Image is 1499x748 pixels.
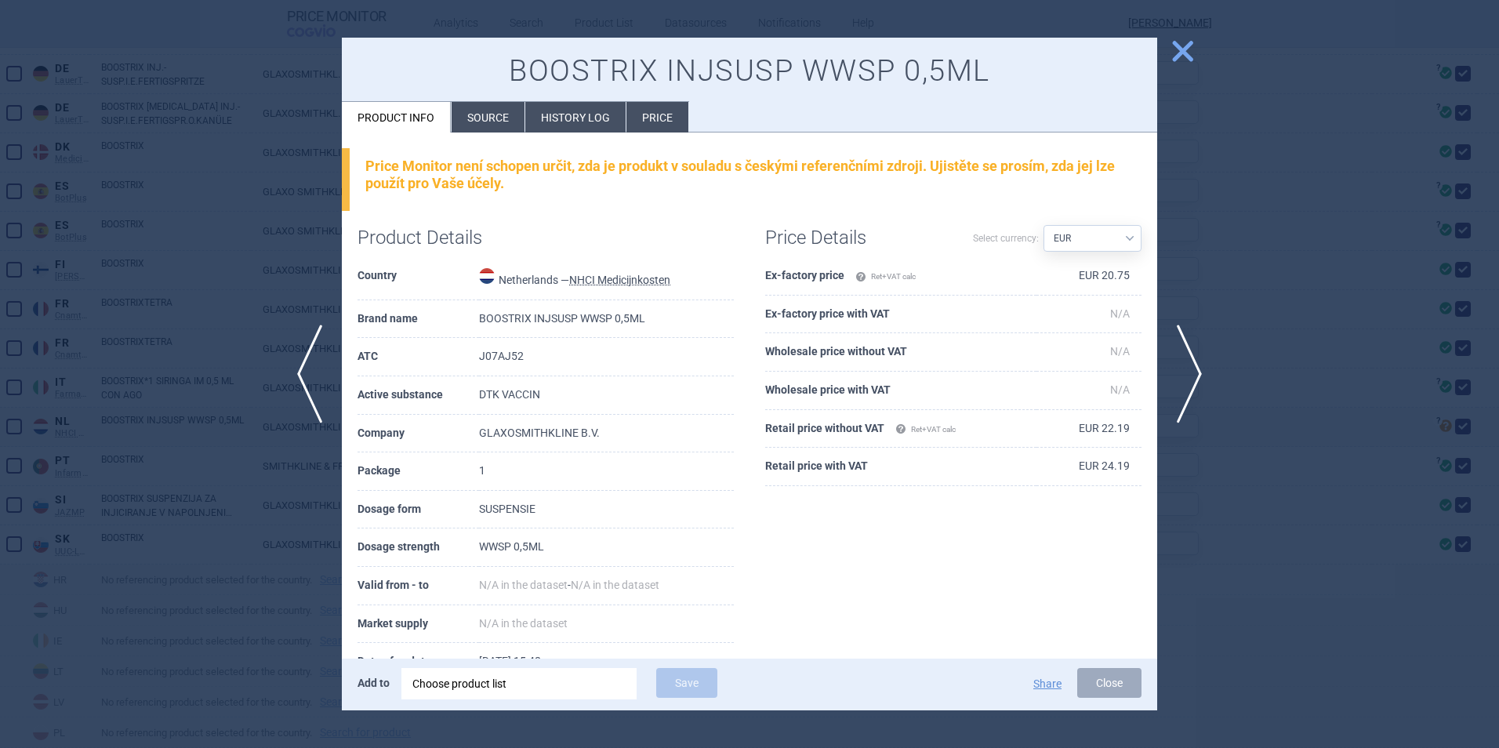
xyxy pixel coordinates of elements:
[358,567,479,605] th: Valid from - to
[358,452,479,491] th: Package
[765,227,953,249] h1: Price Details
[765,296,1036,334] th: Ex-factory price with VAT
[358,338,479,376] th: ATC
[765,448,1036,486] th: Retail price with VAT
[479,338,734,376] td: J07AJ52
[765,333,1036,372] th: Wholesale price without VAT
[479,491,734,529] td: SUSPENSIE
[571,579,659,591] span: N/A in the dataset
[1036,448,1141,486] td: EUR 24.19
[479,452,734,491] td: 1
[358,528,479,567] th: Dosage strength
[1033,678,1062,689] button: Share
[479,300,734,339] td: BOOSTRIX INJSUSP WWSP 0,5ML
[765,372,1036,410] th: Wholesale price with VAT
[569,274,670,286] abbr: NHCI Medicijnkosten — Online database of drug prices developed by the National Health Care Instit...
[479,257,734,300] td: Netherlands —
[479,579,568,591] span: N/A in the dataset
[479,567,734,605] td: -
[358,227,546,249] h1: Product Details
[358,491,479,529] th: Dosage form
[973,225,1039,252] label: Select currency:
[626,102,688,133] li: Price
[1036,257,1141,296] td: EUR 20.75
[358,643,479,681] th: Date of update
[1110,345,1130,358] span: N/A
[895,425,956,434] span: Ret+VAT calc
[358,300,479,339] th: Brand name
[358,605,479,644] th: Market supply
[358,53,1141,89] h1: BOOSTRIX INJSUSP WWSP 0,5ML
[358,257,479,300] th: Country
[412,668,626,699] div: Choose product list
[401,668,637,699] div: Choose product list
[358,668,390,698] p: Add to
[656,668,717,698] button: Save
[479,268,495,284] img: Netherlands
[358,415,479,453] th: Company
[479,528,734,567] td: WWSP 0,5ML
[479,376,734,415] td: DTK VACCIN
[479,643,734,681] td: [DATE] 15:48
[1110,307,1130,320] span: N/A
[479,617,568,630] span: N/A in the dataset
[479,415,734,453] td: GLAXOSMITHKLINE B.V.
[765,257,1036,296] th: Ex-factory price
[525,102,626,133] li: History log
[452,102,524,133] li: Source
[365,158,1141,191] div: Price Monitor není schopen určit, zda je produkt v souladu s českými referenčními zdroji. Ujistět...
[1077,668,1141,698] button: Close
[765,410,1036,448] th: Retail price without VAT
[1110,383,1130,396] span: N/A
[1036,410,1141,448] td: EUR 22.19
[342,102,451,133] li: Product info
[855,272,916,281] span: Ret+VAT calc
[358,376,479,415] th: Active substance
